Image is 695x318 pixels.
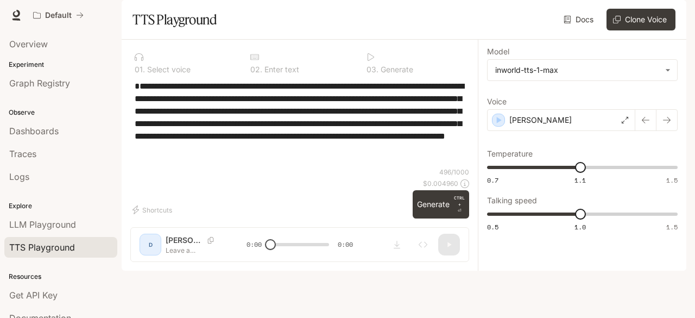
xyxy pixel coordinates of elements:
p: Generate [378,66,413,73]
p: Default [45,11,72,20]
p: Voice [487,98,507,105]
p: 0 1 . [135,66,145,73]
div: inworld-tts-1-max [488,60,677,80]
button: Clone Voice [606,9,675,30]
span: 1.5 [666,222,678,232]
p: CTRL + [454,195,465,208]
p: [PERSON_NAME] [509,115,572,126]
button: GenerateCTRL +⏎ [413,190,469,219]
span: 0.5 [487,222,498,232]
p: Enter text [262,66,299,73]
span: 0.7 [487,176,498,185]
p: ⏎ [454,195,465,214]
button: Shortcuts [130,201,176,219]
p: 0 2 . [250,66,262,73]
h1: TTS Playground [132,9,217,30]
span: 1.1 [574,176,586,185]
p: Select voice [145,66,191,73]
p: Talking speed [487,197,537,204]
p: Temperature [487,150,533,158]
p: Model [487,48,509,55]
span: 1.0 [574,222,586,232]
a: Docs [561,9,598,30]
button: All workspaces [28,4,89,26]
span: 1.5 [666,176,678,185]
p: 0 3 . [367,66,378,73]
div: inworld-tts-1-max [495,65,660,76]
